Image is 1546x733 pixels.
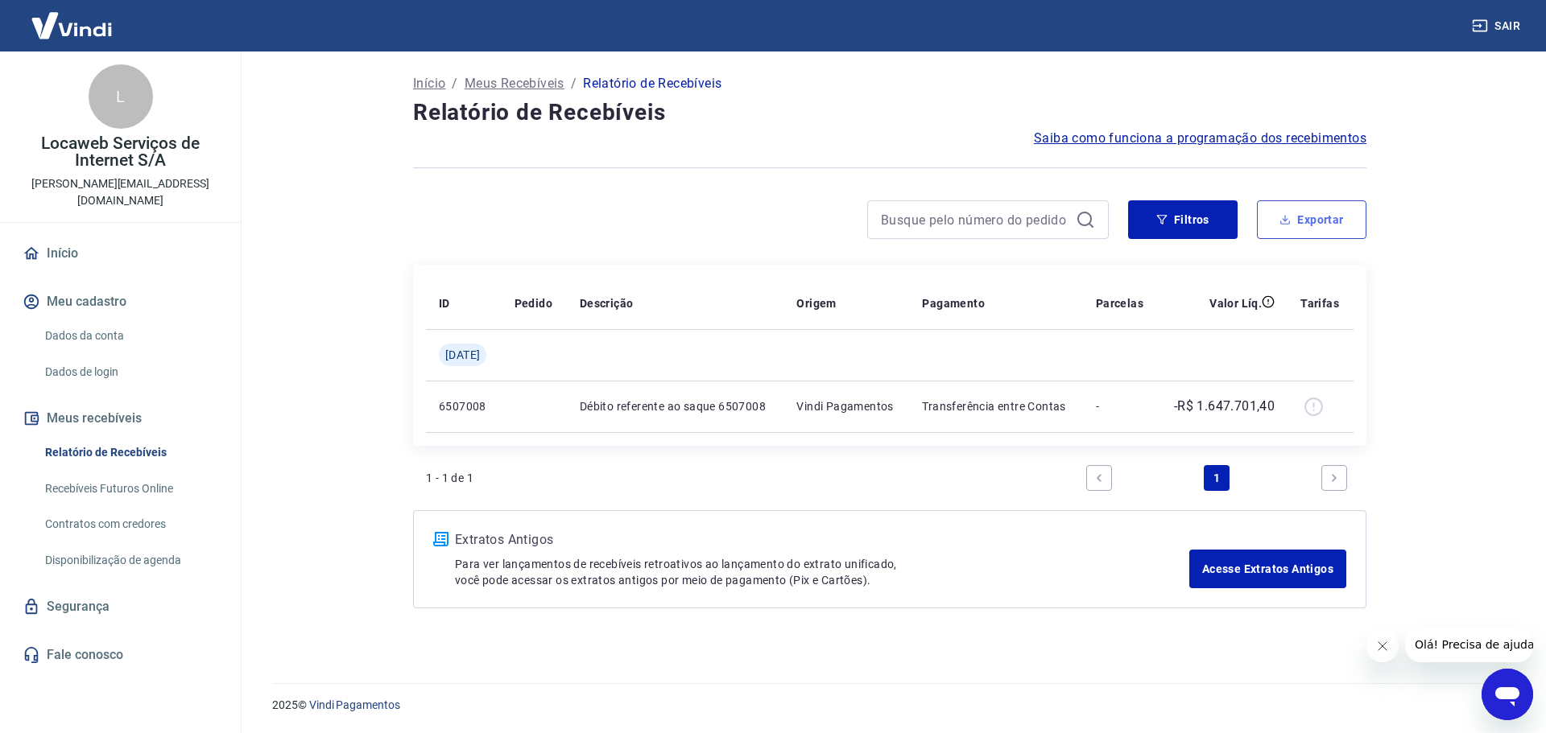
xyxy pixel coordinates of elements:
[515,295,552,311] p: Pedido
[583,74,721,93] p: Relatório de Recebíveis
[922,295,985,311] p: Pagamento
[39,436,221,469] a: Relatório de Recebíveis
[10,11,135,24] span: Olá! Precisa de ajuda?
[1128,200,1238,239] button: Filtros
[19,401,221,436] button: Meus recebíveis
[1174,397,1275,416] p: -R$ 1.647.701,40
[1321,465,1347,491] a: Next page
[1034,129,1366,148] a: Saiba como funciona a programação dos recebimentos
[426,470,473,486] p: 1 - 1 de 1
[19,589,221,624] a: Segurança
[19,284,221,319] button: Meu cadastro
[1469,11,1527,41] button: Sair
[881,208,1069,232] input: Busque pelo número do pedido
[445,347,480,363] span: [DATE]
[439,295,450,311] p: ID
[455,530,1189,550] p: Extratos Antigos
[1096,295,1143,311] p: Parcelas
[571,74,577,93] p: /
[1080,459,1354,497] ul: Pagination
[13,175,228,209] p: [PERSON_NAME][EMAIL_ADDRESS][DOMAIN_NAME]
[1257,200,1366,239] button: Exportar
[1300,295,1339,311] p: Tarifas
[272,697,1507,714] p: 2025 ©
[1209,295,1262,311] p: Valor Líq.
[89,64,153,129] div: L
[580,398,771,414] p: Débito referente ao saque 6507008
[796,398,896,414] p: Vindi Pagamentos
[19,637,221,673] a: Fale conosco
[452,74,457,93] p: /
[413,74,445,93] a: Início
[19,236,221,271] a: Início
[439,398,489,414] p: 6507008
[309,698,400,711] a: Vindi Pagamentos
[1189,550,1346,588] a: Acesse Extratos Antigos
[39,356,221,389] a: Dados de login
[1086,465,1112,491] a: Previous page
[433,532,449,546] img: ícone
[455,556,1189,588] p: Para ver lançamentos de recebíveis retroativos ao lançamento do extrato unificado, você pode aces...
[39,544,221,577] a: Disponibilização de agenda
[39,472,221,505] a: Recebíveis Futuros Online
[39,319,221,352] a: Dados da conta
[19,1,124,50] img: Vindi
[922,398,1069,414] p: Transferência entre Contas
[39,508,221,541] a: Contratos com credores
[13,135,228,169] p: Locaweb Serviços de Internet S/A
[413,97,1366,129] h4: Relatório de Recebíveis
[796,295,836,311] p: Origem
[1204,465,1230,491] a: Page 1 is your current page
[580,295,634,311] p: Descrição
[1366,630,1399,662] iframe: Fechar mensagem
[1096,398,1145,414] p: -
[1482,669,1533,720] iframe: Botão para abrir a janela de mensagens
[1405,627,1533,662] iframe: Mensagem da empresa
[465,74,564,93] a: Meus Recebíveis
